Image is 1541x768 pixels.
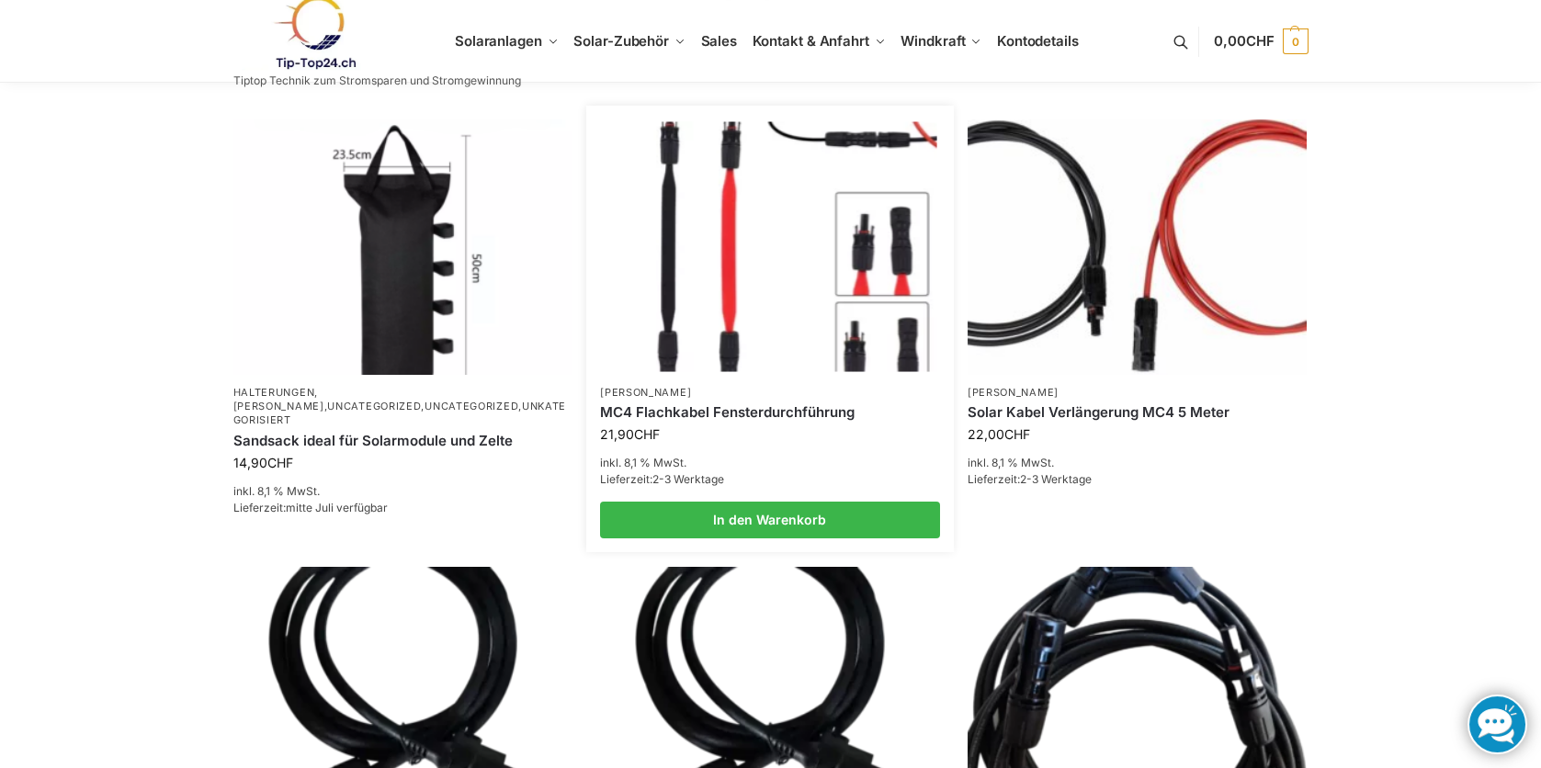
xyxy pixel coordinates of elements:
[603,122,936,372] img: Fenster Durchführung MC4
[455,32,542,50] span: Solaranlagen
[997,32,1079,50] span: Kontodetails
[600,472,724,486] span: Lieferzeit:
[425,400,518,412] a: Uncategorized
[968,386,1059,399] a: [PERSON_NAME]
[1020,472,1092,486] span: 2-3 Werktage
[286,501,388,514] span: mitte Juli verfügbar
[1004,426,1030,442] span: CHF
[233,386,573,428] p: , , , ,
[267,455,293,470] span: CHF
[652,472,724,486] span: 2-3 Werktage
[968,119,1308,374] img: Solar-Verlängerungskabel, MC4
[1246,32,1275,50] span: CHF
[233,455,293,470] bdi: 14,90
[573,32,669,50] span: Solar-Zubehör
[600,502,940,538] a: In den Warenkorb legen: „MC4 Flachkabel Fensterdurchführung“
[233,432,573,450] a: Sandsack ideal für Solarmodule und Zelte
[701,32,738,50] span: Sales
[1214,14,1308,69] a: 0,00CHF 0
[233,119,573,374] img: Sandsäcke zu Beschwerung Camping, Schirme, Pavilions-Solarmodule
[327,400,421,412] a: Uncategorized
[233,386,315,399] a: Halterungen
[968,403,1308,422] a: Solar Kabel Verlängerung MC4 5 Meter
[233,483,573,500] p: inkl. 8,1 % MwSt.
[600,426,660,442] bdi: 21,90
[901,32,965,50] span: Windkraft
[600,455,940,471] p: inkl. 8,1 % MwSt.
[233,400,567,426] a: Unkategorisiert
[634,426,660,442] span: CHF
[968,455,1308,471] p: inkl. 8,1 % MwSt.
[233,400,324,412] a: [PERSON_NAME]
[753,32,869,50] span: Kontakt & Anfahrt
[233,501,388,514] span: Lieferzeit:
[600,403,940,422] a: MC4 Flachkabel Fensterdurchführung
[233,75,521,86] p: Tiptop Technik zum Stromsparen und Stromgewinnung
[1283,28,1309,54] span: 0
[1214,32,1274,50] span: 0,00
[968,472,1092,486] span: Lieferzeit:
[968,426,1030,442] bdi: 22,00
[600,386,691,399] a: [PERSON_NAME]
